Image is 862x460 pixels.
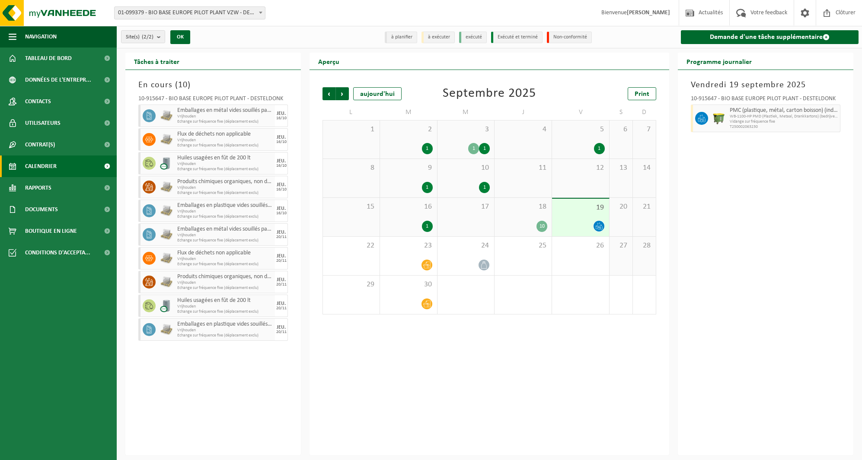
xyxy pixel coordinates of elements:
[177,226,273,233] span: Emballages en métal vides souillés par des substances dangereuses
[491,32,543,43] li: Exécuté et terminé
[681,30,859,44] a: Demande d'une tâche supplémentaire
[730,107,838,114] span: PMC (plastique, métal, carton boisson) (industriel)
[177,257,273,262] span: Vrijhouden
[160,299,173,312] img: LP-LD-00200-CU
[276,282,287,287] div: 20/11
[115,7,265,19] span: 01-099379 - BIO BASE EUROPE PILOT PLANT VZW - DESTELDONK
[353,87,402,100] div: aujourd'hui
[277,111,286,116] div: JEU.
[468,143,479,154] div: 1
[177,238,273,243] span: Echange sur fréquence fixe (déplacement exclu)
[276,235,287,239] div: 20/11
[637,125,651,134] span: 7
[25,112,61,134] span: Utilisateurs
[499,163,547,173] span: 11
[556,241,605,251] span: 26
[177,143,273,148] span: Echange sur fréquence fixe (déplacement exclu)
[442,125,490,134] span: 3
[277,135,286,140] div: JEU.
[160,109,173,122] img: LP-PA-00000-WDN-11
[310,53,348,70] h2: Aperçu
[25,134,55,155] span: Contrat(s)
[547,32,592,43] li: Non-conformité
[459,32,487,43] li: exécuté
[276,330,287,334] div: 20/11
[178,81,188,89] span: 10
[177,304,273,309] span: Vrijhouden
[442,163,490,173] span: 10
[160,276,173,289] img: LP-PA-00000-WDN-11
[327,202,375,212] span: 15
[336,87,349,100] span: Suivant
[384,241,433,251] span: 23
[277,159,286,164] div: JEU.
[277,301,286,306] div: JEU.
[421,32,455,43] li: à exécuter
[160,252,173,265] img: LP-PA-00000-WDN-11
[276,164,287,168] div: 16/10
[177,262,273,267] span: Echange sur fréquence fixe (déplacement exclu)
[637,241,651,251] span: 28
[25,26,57,48] span: Navigation
[277,325,286,330] div: JEU.
[499,125,547,134] span: 4
[277,277,286,282] div: JEU.
[614,163,628,173] span: 13
[730,119,838,124] span: Vidange sur fréquence fixe
[637,202,651,212] span: 21
[327,280,375,289] span: 29
[495,105,552,120] td: J
[691,96,840,105] div: 10-915647 - BIO BASE EUROPE PILOT PLANT - DESTELDONK
[177,138,273,143] span: Vrijhouden
[160,323,173,336] img: LP-PA-00000-WDN-11
[442,202,490,212] span: 17
[160,228,173,241] img: LP-PA-00000-WDN-11
[177,209,273,214] span: Vrijhouden
[276,140,287,144] div: 16/10
[633,105,656,120] td: D
[25,69,91,91] span: Données de l'entrepr...
[276,211,287,216] div: 16/10
[177,250,273,257] span: Flux de déchets non applicable
[556,203,605,213] span: 19
[479,143,490,154] div: 1
[25,199,58,220] span: Documents
[594,143,605,154] div: 1
[499,202,547,212] span: 18
[422,182,433,193] div: 1
[177,107,273,114] span: Emballages en métal vides souillés par des substances dangereuses
[327,163,375,173] span: 8
[637,163,651,173] span: 14
[4,441,144,460] iframe: chat widget
[177,155,273,162] span: Huiles usagées en fût de 200 lt
[276,116,287,121] div: 16/10
[170,30,190,44] button: OK
[442,241,490,251] span: 24
[552,105,610,120] td: V
[443,87,536,100] div: Septembre 2025
[627,10,670,16] strong: [PERSON_NAME]
[177,321,273,328] span: Emballages en plastique vides souillés par des substances oxydants (comburant)
[556,163,605,173] span: 12
[177,333,273,338] span: Echange sur fréquence fixe (déplacement exclu)
[277,182,286,187] div: JEU.
[422,221,433,232] div: 1
[556,125,605,134] span: 5
[25,220,77,242] span: Boutique en ligne
[712,112,725,125] img: WB-1100-HPE-GN-50
[125,53,188,70] h2: Tâches à traiter
[614,202,628,212] span: 20
[730,124,838,130] span: T250002063230
[177,286,273,291] span: Echange sur fréquence fixe (déplacement exclu)
[114,6,265,19] span: 01-099379 - BIO BASE EUROPE PILOT PLANT VZW - DESTELDONK
[277,254,286,259] div: JEU.
[25,91,51,112] span: Contacts
[160,204,173,217] img: LP-PA-00000-WDN-11
[614,241,628,251] span: 27
[177,297,273,304] span: Huiles usagées en fût de 200 lt
[177,114,273,119] span: Vrijhouden
[177,328,273,333] span: Vrijhouden
[614,125,628,134] span: 6
[25,242,90,263] span: Conditions d'accepta...
[322,105,380,120] td: L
